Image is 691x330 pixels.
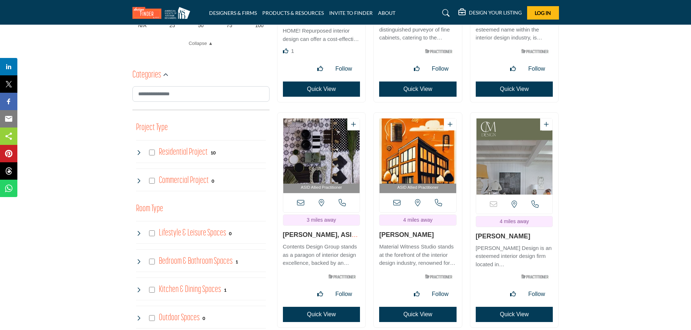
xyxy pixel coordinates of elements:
span: 50 [198,22,204,29]
button: Follow [428,287,453,301]
input: Select Kitchen & Dining Spaces checkbox [149,287,155,293]
h4: Lifestyle & Leisure Spaces: Lifestyle & Leisure Spaces [159,227,226,239]
a: ABOUT [378,10,395,16]
a: Add To List [351,121,356,128]
button: Quick View [283,82,360,97]
h4: Commercial Project: Involve the design, construction, or renovation of spaces used for business p... [159,174,209,187]
h3: Sara Smith, ASID Allied [283,231,360,239]
b: 1 [224,288,226,293]
span: N/A [138,22,147,29]
span: 1 [291,48,294,54]
button: Follow [524,287,549,301]
span: ASID Allied Practitioner [301,184,342,191]
a: [PERSON_NAME] [379,231,434,238]
span: Log In [535,10,551,16]
span: ASID Allied Practitioner [397,184,438,191]
p: Contents Design Group stands as a paragon of interior design excellence, backed by an impressive ... [283,243,360,267]
img: Elana Weber [380,118,456,184]
h3: Elana Weber [379,231,457,239]
a: Contents Design Group stands as a paragon of interior design excellence, backed by an impressive ... [283,241,360,267]
button: Follow [524,62,549,76]
img: Site Logo [132,7,194,19]
b: 0 [212,179,214,184]
div: 0 Results For Commercial Project [212,177,214,184]
button: Quick View [283,307,360,322]
p: THERE’S NO SPACE LIKE HOME! Repurposed interior design can offer a cost-effective and sustainable... [283,19,360,43]
button: Project Type [136,121,168,135]
span: 4 miles away [403,217,433,223]
div: 1 Results For Kitchen & Dining Spaces [224,287,226,293]
a: PRODUCTS & RESOURCES [262,10,324,16]
button: Follow [331,62,356,76]
b: 1 [236,259,238,264]
button: Like listing [313,287,327,301]
input: Select Lifestyle & Leisure Spaces checkbox [149,230,155,236]
input: Select Commercial Project checkbox [149,178,155,184]
a: Add To List [544,121,549,128]
div: DESIGN YOUR LISTING [458,9,522,17]
b: 10 [211,150,216,155]
h3: Christopher Marcum [476,233,553,241]
img: ASID Qualified Practitioners Badge Icon [422,47,455,56]
a: Open Listing in new tab [380,118,456,193]
button: Quick View [379,82,457,97]
input: Select Bedroom & Bathroom Spaces checkbox [149,259,155,264]
img: ASID Qualified Practitioners Badge Icon [518,47,551,56]
button: Like listing [506,287,520,301]
button: Like listing [410,62,424,76]
button: Like listing [410,287,424,301]
button: Quick View [476,307,553,322]
button: Quick View [476,82,553,97]
button: Like listing [313,62,327,76]
img: ASID Qualified Practitioners Badge Icon [518,272,551,281]
a: Search [435,7,454,19]
a: [PERSON_NAME], ASID All... [283,231,358,246]
a: Casita Cabinetry stands as a distinguished purveyor of fine cabinets, catering to the discerning ... [379,16,457,42]
span: 25 [169,22,175,29]
h4: Kitchen & Dining Spaces: Kitchen & Dining Spaces [159,283,221,296]
span: 4 miles away [500,218,529,224]
h5: DESIGN YOUR LISTING [469,9,522,16]
b: 0 [229,231,232,236]
div: 0 Results For Lifestyle & Leisure Spaces [229,230,232,237]
input: Select Outdoor Spaces checkbox [149,315,155,321]
p: Casita Cabinetry stands as a distinguished purveyor of fine cabinets, catering to the discerning ... [379,17,457,42]
button: Follow [331,287,356,301]
p: [PERSON_NAME] Design is an esteemed interior design firm located in [GEOGRAPHIC_DATA], [US_STATE]... [476,244,553,269]
p: CK Cabinetry & Design, an esteemed name within the interior design industry, is renowned for its ... [476,17,553,42]
img: ASID Qualified Practitioners Badge Icon [422,272,455,281]
button: Quick View [379,307,457,322]
a: Collapse ▲ [138,40,264,47]
div: 0 Results For Outdoor Spaces [203,315,205,321]
button: Follow [428,62,453,76]
a: Open Listing in new tab [283,118,360,193]
a: CK Cabinetry & Design, an esteemed name within the interior design industry, is renowned for its ... [476,16,553,42]
a: Material Witness Studio stands at the forefront of the interior design industry, renowned for its... [379,241,457,267]
a: [PERSON_NAME] [476,233,530,240]
img: Christopher Marcum [476,118,553,195]
button: Like listing [506,62,520,76]
span: 75 [226,22,232,29]
a: Open Listing in new tab [476,118,553,195]
div: 1 Results For Bedroom & Bathroom Spaces [236,258,238,265]
p: Material Witness Studio stands at the forefront of the interior design industry, renowned for its... [379,243,457,267]
div: 10 Results For Residential Project [211,149,216,156]
input: Search Category [132,86,270,102]
h4: Bedroom & Bathroom Spaces: Bedroom & Bathroom Spaces [159,255,233,268]
a: [PERSON_NAME] Design is an esteemed interior design firm located in [GEOGRAPHIC_DATA], [US_STATE]... [476,242,553,269]
button: Log In [527,6,559,20]
span: 100 [255,22,263,29]
img: ASID Qualified Practitioners Badge Icon [326,272,358,281]
b: 0 [203,316,205,321]
h2: Categories [132,69,161,82]
a: INVITE TO FINDER [329,10,373,16]
h4: Residential Project: Types of projects range from simple residential renovations to highly comple... [159,146,208,159]
i: Like [283,48,288,54]
img: Sara Smith, ASID Allied [283,118,360,184]
a: THERE’S NO SPACE LIKE HOME! Repurposed interior design can offer a cost-effective and sustainable... [283,17,360,43]
input: Select Residential Project checkbox [149,150,155,155]
button: Room Type [136,202,163,216]
h4: Outdoor Spaces: Outdoor Spaces [159,312,200,324]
